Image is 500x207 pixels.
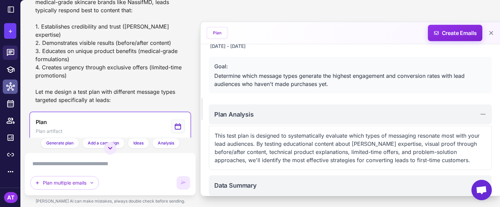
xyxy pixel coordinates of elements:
button: View generated Plan [30,112,190,141]
p: This test plan is designed to systematically evaluate which types of messaging resonate most with... [215,132,486,164]
span: Create Emails [426,25,485,41]
button: Analysis [152,138,180,149]
button: Add a campaign [82,138,125,149]
div: Determine which message types generate the highest engagement and conversion rates with lead audi... [214,72,486,88]
button: Plan [207,28,227,38]
button: + [4,23,16,39]
h2: Plan Analysis [214,110,254,119]
button: Plan multiple emails [30,176,99,190]
h2: Data Summary [214,181,257,190]
button: Ideas [128,138,149,149]
span: Analysis [158,140,174,146]
span: + [8,26,13,36]
span: Generate plan [46,140,73,146]
button: Create Emails [428,25,482,41]
span: Plan [36,118,47,126]
div: Goal: [214,62,486,70]
div: [DATE] - [DATE] [209,41,247,51]
span: Add a campaign [88,140,119,146]
button: Generate plan [40,138,79,149]
a: Open chat [471,180,492,200]
span: Ideas [133,140,144,146]
div: AT [4,192,18,203]
span: Plan artifact [36,127,63,135]
div: [PERSON_NAME] AI can make mistakes, always double check before sending. [24,195,196,207]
